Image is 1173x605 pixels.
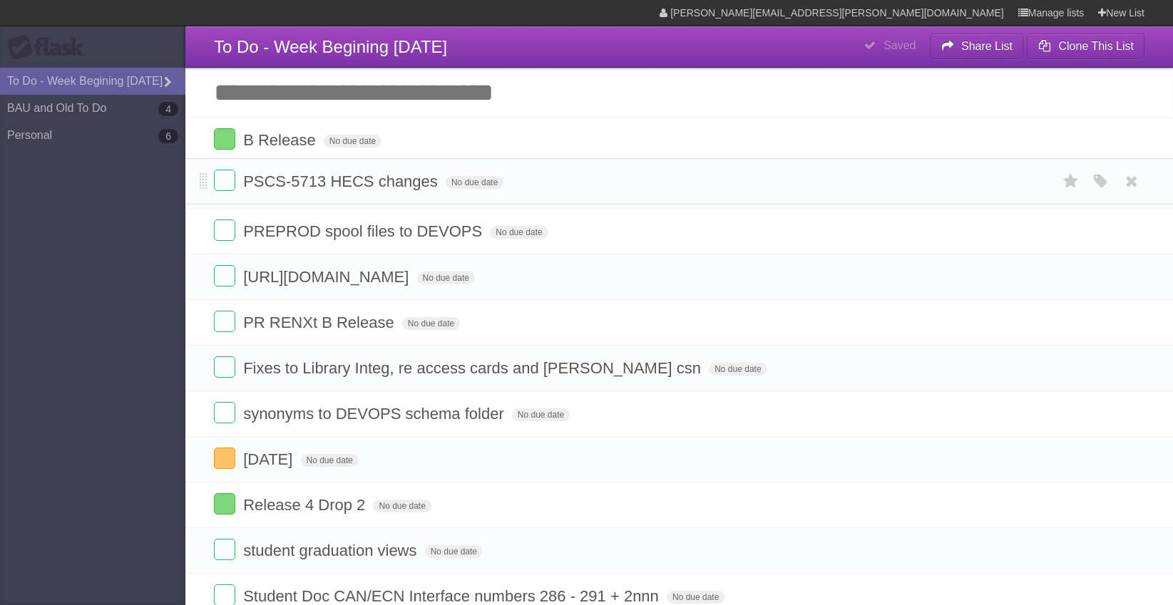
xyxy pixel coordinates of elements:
label: Done [214,402,235,423]
label: Done [214,128,235,150]
b: Saved [883,39,916,51]
span: [DATE] [243,450,296,468]
b: 4 [158,102,178,116]
span: No due date [667,591,724,604]
label: Done [214,265,235,286]
span: PSCS-5713 HECS changes [243,172,441,190]
label: Done [214,170,235,191]
b: Clone This List [1058,40,1134,52]
div: Flask [7,35,93,61]
span: No due date [446,176,503,189]
span: Release 4 Drop 2 [243,496,369,514]
span: [URL][DOMAIN_NAME] [243,268,412,286]
span: student graduation views [243,542,420,559]
span: No due date [402,317,460,330]
b: Share List [961,40,1013,52]
label: Done [214,448,235,469]
label: Done [214,356,235,378]
button: Clone This List [1027,33,1144,59]
span: No due date [490,226,548,239]
span: No due date [512,408,570,421]
label: Done [214,493,235,514]
label: Star task [1057,170,1085,193]
b: 6 [158,129,178,143]
label: Done [214,311,235,332]
span: synonyms to DEVOPS schema folder [243,405,508,423]
span: PR RENXt B Release [243,314,398,331]
span: Fixes to Library Integ, re access cards and [PERSON_NAME] csn [243,359,705,377]
span: PREPROD spool files to DEVOPS [243,222,486,240]
span: B Release [243,131,319,149]
span: No due date [425,545,483,558]
span: Student Doc CAN/ECN Interface numbers 286 - 291 + 2nnn [243,587,662,605]
span: No due date [324,135,381,148]
span: No due date [373,500,431,512]
span: No due date [301,454,359,467]
span: No due date [417,272,475,284]
span: No due date [709,363,767,376]
span: To Do - Week Begining [DATE] [214,37,447,56]
button: Share List [930,33,1024,59]
label: Done [214,219,235,241]
label: Done [214,539,235,560]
